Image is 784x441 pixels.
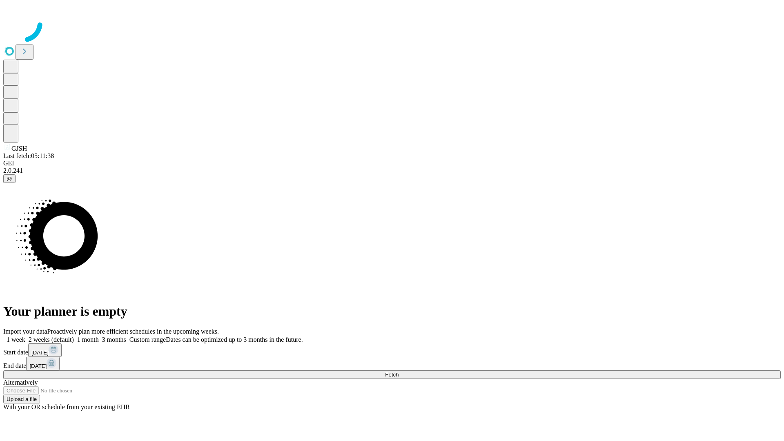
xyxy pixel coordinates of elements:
[3,403,130,410] span: With your OR schedule from your existing EHR
[3,167,781,174] div: 2.0.241
[29,336,74,343] span: 2 weeks (default)
[3,395,40,403] button: Upload a file
[26,357,60,370] button: [DATE]
[28,343,62,357] button: [DATE]
[11,145,27,152] span: GJSH
[3,370,781,379] button: Fetch
[29,363,47,369] span: [DATE]
[385,372,399,378] span: Fetch
[77,336,99,343] span: 1 month
[3,152,54,159] span: Last fetch: 05:11:38
[31,350,49,356] span: [DATE]
[129,336,166,343] span: Custom range
[3,174,16,183] button: @
[3,328,47,335] span: Import your data
[3,357,781,370] div: End date
[3,304,781,319] h1: Your planner is empty
[3,160,781,167] div: GEI
[47,328,219,335] span: Proactively plan more efficient schedules in the upcoming weeks.
[7,336,25,343] span: 1 week
[166,336,303,343] span: Dates can be optimized up to 3 months in the future.
[3,379,38,386] span: Alternatively
[7,176,12,182] span: @
[3,343,781,357] div: Start date
[102,336,126,343] span: 3 months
